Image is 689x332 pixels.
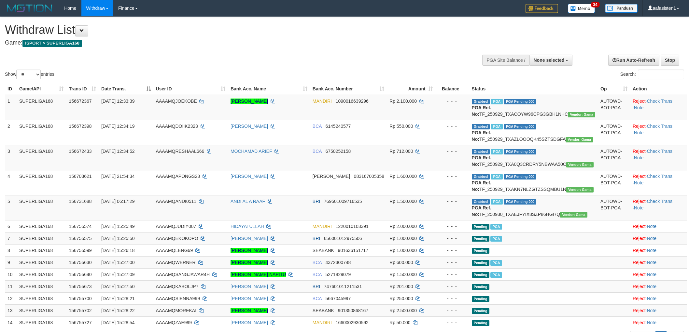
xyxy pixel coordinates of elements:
[231,308,268,313] a: [PERSON_NAME]
[5,292,17,304] td: 12
[472,308,489,314] span: Pending
[325,149,351,154] span: Copy 6750252158 to clipboard
[336,224,369,229] span: Copy 1220010103391 to clipboard
[231,272,286,277] a: [PERSON_NAME] NAPITU
[630,195,687,220] td: · ·
[69,296,91,301] span: 156755700
[5,40,453,46] h4: Game:
[5,95,17,120] td: 1
[438,283,467,290] div: - - -
[156,199,197,204] span: AAAAMQANDI0511
[231,320,268,325] a: [PERSON_NAME]
[17,170,66,195] td: SUPERLIGA168
[5,256,17,268] td: 9
[5,145,17,170] td: 3
[633,224,646,229] a: Reject
[156,99,197,104] span: AAAAMQJOEKOBE
[633,272,646,277] a: Reject
[387,83,435,95] th: Amount: activate to sort column ascending
[389,199,417,204] span: Rp 1.500.000
[69,99,91,104] span: 156672367
[101,236,134,241] span: [DATE] 15:25:50
[647,149,672,154] a: Check Trans
[231,149,272,154] a: MOCHAMAD ARIEF
[313,149,322,154] span: BCA
[472,124,490,129] span: Grabbed
[5,268,17,280] td: 10
[647,174,672,179] a: Check Trans
[325,272,351,277] span: Copy 5271829079 to clipboard
[598,170,630,195] td: AUTOWD-BOT-PGA
[472,205,491,217] b: PGA Ref. No:
[5,195,17,220] td: 5
[647,124,672,129] a: Check Trans
[598,145,630,170] td: AUTOWD-BOT-PGA
[504,99,537,104] span: PGA Pending
[313,320,332,325] span: MANDIRI
[338,248,368,253] span: Copy 901636151717 to clipboard
[534,58,565,63] span: None selected
[472,155,491,167] b: PGA Ref. No:
[101,174,134,179] span: [DATE] 21:54:34
[438,295,467,302] div: - - -
[389,248,417,253] span: Rp 1.000.000
[526,4,558,13] img: Feedback.jpg
[69,174,91,179] span: 156703621
[69,284,91,289] span: 156755673
[389,224,417,229] span: Rp 2.000.000
[101,272,134,277] span: [DATE] 15:27:09
[325,260,351,265] span: Copy 4372300748 to clipboard
[389,99,417,104] span: Rp 2.100.000
[634,130,644,135] a: Note
[156,284,199,289] span: AAAAMQKABOLJP7
[472,284,489,290] span: Pending
[633,296,646,301] a: Reject
[605,4,638,13] img: panduan.png
[438,123,467,129] div: - - -
[336,99,369,104] span: Copy 1090016639296 to clipboard
[101,199,134,204] span: [DATE] 06:17:29
[228,83,310,95] th: Bank Acc. Name: activate to sort column ascending
[630,244,687,256] td: ·
[630,304,687,316] td: ·
[389,124,413,129] span: Rp 550.000
[630,170,687,195] td: · ·
[560,212,587,218] span: Vendor URL: https://trx31.1velocity.biz
[633,149,646,154] a: Reject
[313,284,320,289] span: BRI
[608,55,659,66] a: Run Auto-Refresh
[504,174,537,179] span: PGA Pending
[438,223,467,230] div: - - -
[313,224,332,229] span: MANDIRI
[156,308,196,313] span: AAAAMQMOREKAI
[633,308,646,313] a: Reject
[5,280,17,292] td: 11
[313,248,334,253] span: SEABANK
[491,199,502,205] span: Marked by aafromsomean
[313,260,322,265] span: BCA
[338,308,368,313] span: Copy 901350868167 to clipboard
[231,248,268,253] a: [PERSON_NAME]
[101,124,134,129] span: [DATE] 12:34:19
[313,236,320,241] span: BRI
[69,236,91,241] span: 156755575
[101,284,134,289] span: [DATE] 15:27:50
[389,284,413,289] span: Rp 201.000
[156,174,200,179] span: AAAAMQAPONGS23
[438,259,467,266] div: - - -
[472,180,491,192] b: PGA Ref. No:
[633,260,646,265] a: Reject
[324,199,362,204] span: Copy 769501009716535 to clipboard
[598,95,630,120] td: AUTOWD-BOT-PGA
[504,149,537,154] span: PGA Pending
[17,145,66,170] td: SUPERLIGA168
[231,174,268,179] a: [PERSON_NAME]
[469,120,598,145] td: TF_250929_TXAZLOOOQK45SZTSDGFA
[101,308,134,313] span: [DATE] 15:28:22
[310,83,387,95] th: Bank Acc. Number: activate to sort column ascending
[566,187,594,193] span: Vendor URL: https://trx31.1velocity.biz
[630,232,687,244] td: ·
[17,232,66,244] td: SUPERLIGA168
[472,99,490,104] span: Grabbed
[630,280,687,292] td: ·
